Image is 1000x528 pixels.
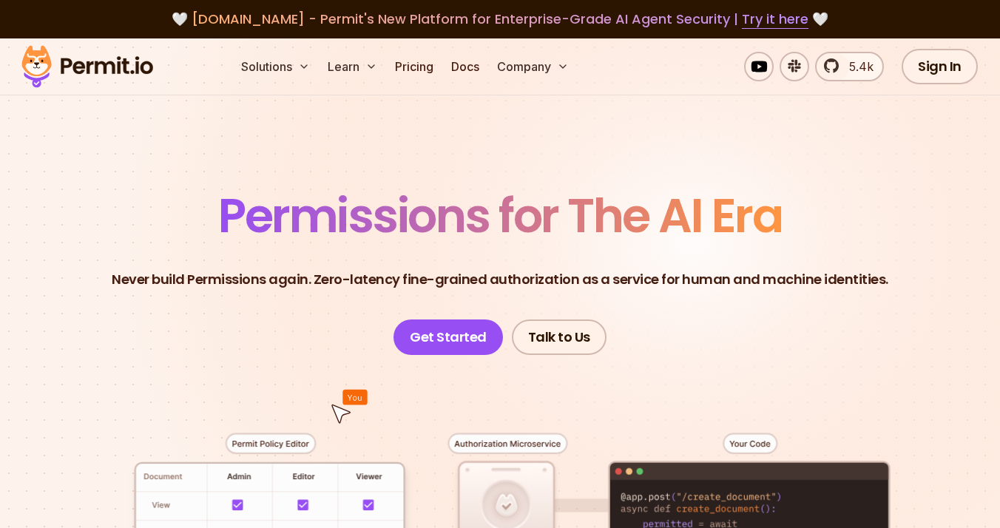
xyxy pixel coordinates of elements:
[36,9,964,30] div: 🤍 🤍
[815,52,884,81] a: 5.4k
[389,52,439,81] a: Pricing
[742,10,808,29] a: Try it here
[15,41,160,92] img: Permit logo
[112,269,888,290] p: Never build Permissions again. Zero-latency fine-grained authorization as a service for human and...
[235,52,316,81] button: Solutions
[840,58,874,75] span: 5.4k
[393,319,503,355] a: Get Started
[322,52,383,81] button: Learn
[491,52,575,81] button: Company
[512,319,607,355] a: Talk to Us
[902,49,978,84] a: Sign In
[192,10,808,28] span: [DOMAIN_NAME] - Permit's New Platform for Enterprise-Grade AI Agent Security |
[445,52,485,81] a: Docs
[218,183,782,248] span: Permissions for The AI Era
